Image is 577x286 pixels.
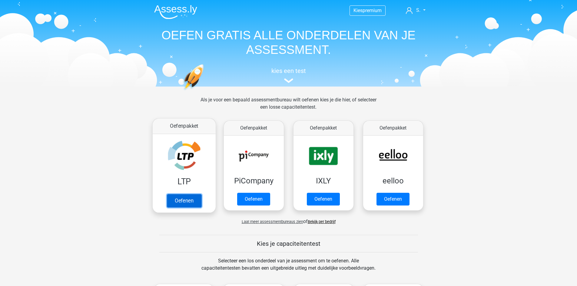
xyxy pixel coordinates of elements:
[363,8,382,13] span: premium
[196,96,381,118] div: Als je voor een bepaald assessmentbureau wilt oefenen kies je die hier, of selecteer een losse ca...
[350,6,385,15] a: Kiespremium
[167,194,201,207] a: Oefenen
[308,219,336,224] a: Bekijk per bedrijf
[149,67,428,74] h5: kies een test
[149,28,428,57] h1: OEFEN GRATIS ALLE ONDERDELEN VAN JE ASSESSMENT.
[242,219,303,224] span: Laat meer assessmentbureaus zien
[149,213,428,225] div: of
[284,78,293,83] img: assessment
[307,193,340,205] a: Oefenen
[376,193,410,205] a: Oefenen
[196,257,381,279] div: Selecteer een los onderdeel van je assessment om te oefenen. Alle capaciteitentesten bevatten een...
[353,8,363,13] span: Kies
[403,7,428,14] a: S.
[159,240,418,247] h5: Kies je capaciteitentest
[149,67,428,83] a: kies een test
[237,193,270,205] a: Oefenen
[154,5,197,19] img: Assessly
[183,64,227,119] img: oefenen
[416,7,420,13] span: S.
